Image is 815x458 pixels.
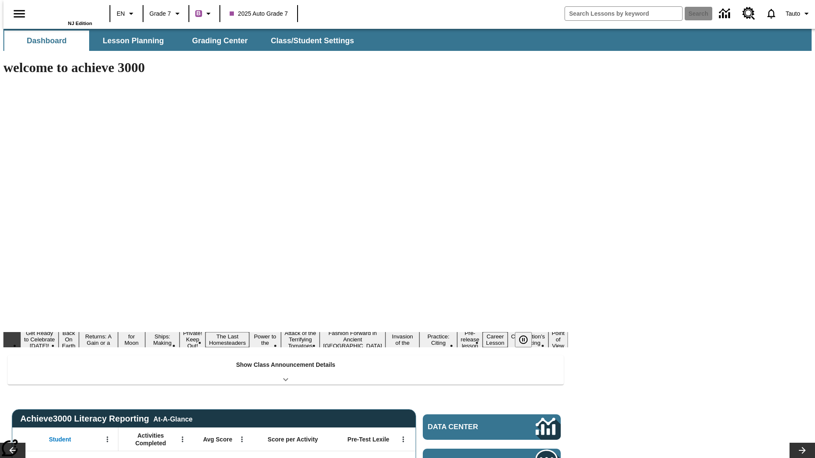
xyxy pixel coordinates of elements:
span: Class/Student Settings [271,36,354,46]
span: Dashboard [27,36,67,46]
button: Pause [515,332,532,347]
button: Lesson Planning [91,31,176,51]
button: Open Menu [397,433,410,446]
button: Slide 3 Free Returns: A Gain or a Drain? [79,326,118,354]
button: Slide 2 Back On Earth [59,329,79,350]
button: Open side menu [7,1,32,26]
button: Profile/Settings [782,6,815,21]
div: Show Class Announcement Details [8,355,564,385]
span: Grading Center [192,36,247,46]
span: Data Center [428,423,507,431]
button: Grading Center [177,31,262,51]
button: Open Menu [236,433,248,446]
a: Home [37,4,92,21]
button: Open Menu [176,433,189,446]
h1: welcome to achieve 3000 [3,60,568,75]
span: Activities Completed [123,432,179,447]
button: Slide 6 Private! Keep Out! [180,329,205,350]
span: NJ Edition [68,21,92,26]
button: Slide 11 The Invasion of the Free CD [385,326,419,354]
button: Slide 16 Point of View [548,329,568,350]
button: Slide 7 The Last Homesteaders [205,332,249,347]
button: Slide 15 The Constitution's Balancing Act [508,326,548,354]
span: Pre-Test Lexile [348,436,390,443]
span: Lesson Planning [103,36,164,46]
button: Language: EN, Select a language [113,6,140,21]
span: Achieve3000 Literacy Reporting [20,414,193,424]
span: Grade 7 [149,9,171,18]
a: Data Center [423,414,561,440]
span: Score per Activity [268,436,318,443]
a: Notifications [760,3,782,25]
p: Show Class Announcement Details [236,360,335,369]
button: Grade: Grade 7, Select a grade [146,6,186,21]
button: Slide 14 Career Lesson [483,332,508,347]
input: search field [565,7,682,20]
span: Tauto [786,9,800,18]
button: Slide 5 Cruise Ships: Making Waves [145,326,180,354]
button: Slide 4 Time for Moon Rules? [118,326,145,354]
button: Slide 9 Attack of the Terrifying Tomatoes [281,329,320,350]
button: Slide 1 Get Ready to Celebrate Juneteenth! [20,329,59,350]
div: At-A-Glance [153,414,192,423]
div: Pause [515,332,540,347]
button: Dashboard [4,31,89,51]
button: Class/Student Settings [264,31,361,51]
button: Slide 10 Fashion Forward in Ancient Rome [320,329,385,350]
button: Lesson carousel, Next [790,443,815,458]
span: B [197,8,201,19]
span: Student [49,436,71,443]
span: EN [117,9,125,18]
div: SubNavbar [3,31,362,51]
div: SubNavbar [3,29,812,51]
div: Home [37,3,92,26]
a: Data Center [714,2,737,25]
a: Resource Center, Will open in new tab [737,2,760,25]
button: Slide 8 Solar Power to the People [249,326,281,354]
button: Open Menu [101,433,114,446]
span: 2025 Auto Grade 7 [230,9,288,18]
button: Boost Class color is purple. Change class color [192,6,217,21]
span: Avg Score [203,436,232,443]
button: Slide 12 Mixed Practice: Citing Evidence [419,326,457,354]
button: Slide 13 Pre-release lesson [457,329,483,350]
